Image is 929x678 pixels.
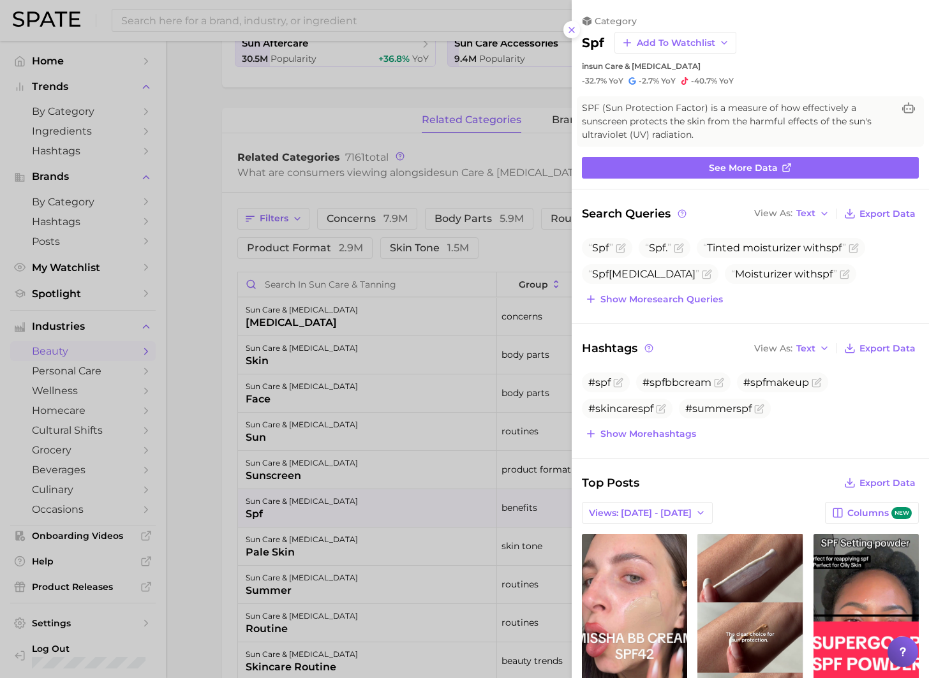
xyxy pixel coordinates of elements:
span: spf [817,268,833,280]
span: Spf [592,242,609,254]
span: Export Data [859,478,916,489]
span: #spfmakeup [743,376,809,388]
button: Flag as miscategorized or irrelevant [714,378,724,388]
span: Text [796,210,815,217]
span: Export Data [859,343,916,354]
div: in [582,61,919,71]
button: Flag as miscategorized or irrelevant [702,269,712,279]
span: #skincarespf [588,402,653,415]
span: Columns [847,507,912,519]
button: Export Data [841,339,919,357]
span: #spfbbcream [643,376,711,388]
button: View AsText [751,340,833,357]
button: Flag as miscategorized or irrelevant [849,243,859,253]
span: Spf [592,268,609,280]
span: Show more search queries [600,294,723,305]
span: Hashtags [582,339,655,357]
span: -40.7% [691,76,717,85]
button: Columnsnew [825,502,919,524]
button: Export Data [841,474,919,492]
span: Add to Watchlist [637,38,715,48]
span: See more data [709,163,778,173]
span: SPF (Sun Protection Factor) is a measure of how effectively a sunscreen protects the skin from th... [582,101,893,142]
span: Search Queries [582,205,688,223]
span: YoY [609,76,623,86]
button: Export Data [841,205,919,223]
a: See more data [582,157,919,179]
span: #summerspf [685,402,752,415]
span: Export Data [859,209,916,219]
button: Flag as miscategorized or irrelevant [812,378,822,388]
button: Add to Watchlist [614,32,736,54]
span: View As [754,345,792,352]
span: spf [826,242,842,254]
button: View AsText [751,205,833,222]
button: Flag as miscategorized or irrelevant [616,243,626,253]
button: Flag as miscategorized or irrelevant [754,404,764,414]
button: Flag as miscategorized or irrelevant [656,404,666,414]
button: Flag as miscategorized or irrelevant [674,243,684,253]
span: Views: [DATE] - [DATE] [589,508,692,519]
span: Tinted moisturizer with [703,242,846,254]
span: Text [796,345,815,352]
button: Flag as miscategorized or irrelevant [840,269,850,279]
span: . [645,242,671,254]
span: [MEDICAL_DATA] [588,268,699,280]
button: Views: [DATE] - [DATE] [582,502,713,524]
span: -32.7% [582,76,607,85]
span: sun care & [MEDICAL_DATA] [589,61,701,71]
span: #spf [588,376,611,388]
span: -2.7% [639,76,659,85]
span: Show more hashtags [600,429,696,439]
button: Show morehashtags [582,425,699,443]
span: new [891,507,912,519]
span: YoY [661,76,676,86]
span: Spf [649,242,665,254]
span: category [595,15,637,27]
h2: spf [582,35,604,50]
span: YoY [719,76,734,86]
span: View As [754,210,792,217]
span: Top Posts [582,474,639,492]
span: Moisturizer with [731,268,837,280]
button: Flag as miscategorized or irrelevant [613,378,623,388]
button: Show moresearch queries [582,290,726,308]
